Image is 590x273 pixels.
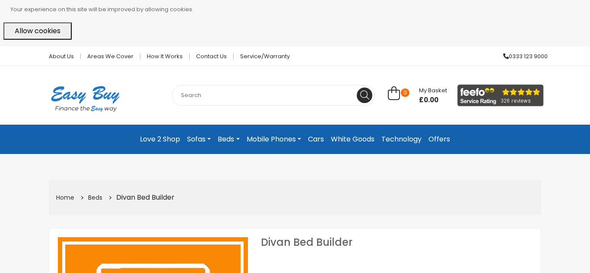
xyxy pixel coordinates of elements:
[190,53,234,59] a: Contact Us
[327,132,378,147] a: White Goods
[184,132,214,147] a: Sofas
[81,53,140,59] a: Areas we cover
[42,53,81,59] a: About Us
[401,88,409,97] span: 0
[378,132,425,147] a: Technology
[388,91,447,101] a: 0 My Basket £0.00
[243,132,305,147] a: Mobile Phones
[140,53,190,59] a: How it works
[214,132,243,147] a: Beds
[10,3,587,16] p: Your experience on this site will be improved by allowing cookies.
[261,237,532,248] h3: Divan Bed Builder
[419,86,447,94] span: My Basket
[425,132,454,147] a: Offers
[56,193,74,202] a: Home
[42,75,128,123] img: Easy Buy
[497,53,548,59] a: 0333 123 9000
[105,191,175,204] li: Divan Bed Builder
[136,132,184,147] a: Love 2 Shop
[88,193,102,202] a: Beds
[305,132,327,147] a: Cars
[3,22,72,40] button: Allow cookies
[419,96,447,104] span: £0.00
[172,85,375,106] input: Search
[234,53,290,59] a: Service/Warranty
[457,85,544,107] img: feefo_logo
